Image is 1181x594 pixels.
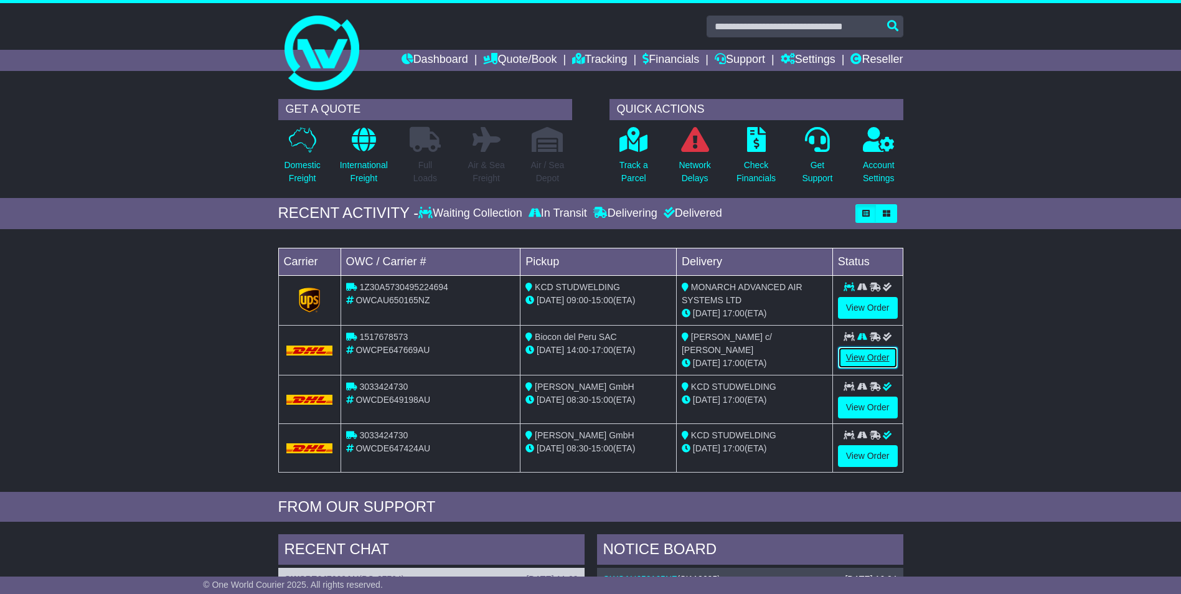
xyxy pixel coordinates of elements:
a: Financials [642,50,699,71]
span: KCD STUDWELDING [691,430,776,440]
span: 09:00 [567,295,588,305]
a: Dashboard [402,50,468,71]
div: ( ) [285,574,578,585]
td: Status [832,248,903,275]
p: Air & Sea Freight [468,159,505,185]
a: OWCPE647669AU [285,574,359,584]
p: Check Financials [736,159,776,185]
span: © One World Courier 2025. All rights reserved. [203,580,383,590]
span: 3033424730 [359,430,408,440]
span: 17:00 [591,345,613,355]
span: KCD STUDWELDING [691,382,776,392]
img: DHL.png [286,395,333,405]
span: 14:00 [567,345,588,355]
div: In Transit [525,207,590,220]
a: CheckFinancials [736,126,776,192]
a: Quote/Book [483,50,557,71]
a: View Order [838,445,898,467]
span: Biocon del Peru SAC [535,332,617,342]
p: International Freight [340,159,388,185]
a: AccountSettings [862,126,895,192]
img: DHL.png [286,443,333,453]
span: [PERSON_NAME] GmbH [535,382,634,392]
span: [DATE] [537,395,564,405]
div: (ETA) [682,394,827,407]
a: Reseller [850,50,903,71]
span: [DATE] [693,308,720,318]
span: MONARCH ADVANCED AIR SYSTEMS LTD [682,282,802,305]
span: 17:00 [723,395,745,405]
div: - (ETA) [525,344,671,357]
td: OWC / Carrier # [341,248,520,275]
p: Air / Sea Depot [531,159,565,185]
span: 15:00 [591,443,613,453]
div: (ETA) [682,442,827,455]
span: [PERSON_NAME] c/ [PERSON_NAME] [682,332,772,355]
a: GetSupport [801,126,833,192]
p: Domestic Freight [284,159,320,185]
div: [DATE] 11:09 [526,574,578,585]
span: 08:30 [567,395,588,405]
p: Track a Parcel [619,159,648,185]
img: DHL.png [286,346,333,356]
p: Network Delays [679,159,710,185]
span: SI112635 [680,574,717,584]
span: 17:00 [723,358,745,368]
span: 15:00 [591,395,613,405]
a: View Order [838,397,898,418]
div: FROM OUR SUPPORT [278,498,903,516]
span: 1Z30A5730495224694 [359,282,448,292]
div: [DATE] 16:04 [845,574,896,585]
a: DomesticFreight [283,126,321,192]
p: Account Settings [863,159,895,185]
span: OWCPE647669AU [355,345,430,355]
div: (ETA) [682,357,827,370]
div: Waiting Collection [418,207,525,220]
p: Full Loads [410,159,441,185]
span: [DATE] [537,295,564,305]
span: 15:00 [591,295,613,305]
span: 3033424730 [359,382,408,392]
div: - (ETA) [525,394,671,407]
div: - (ETA) [525,294,671,307]
div: ( ) [603,574,897,585]
span: KCD STUDWELDING [535,282,620,292]
span: 17:00 [723,308,745,318]
td: Pickup [520,248,677,275]
span: [DATE] [537,443,564,453]
p: Get Support [802,159,832,185]
a: Track aParcel [619,126,649,192]
div: QUICK ACTIONS [609,99,903,120]
a: InternationalFreight [339,126,388,192]
a: OWCAU650165NZ [603,574,677,584]
span: [DATE] [537,345,564,355]
div: Delivering [590,207,661,220]
span: [DATE] [693,358,720,368]
td: Carrier [278,248,341,275]
span: OWCDE649198AU [355,395,430,405]
span: OWCDE647424AU [355,443,430,453]
div: - (ETA) [525,442,671,455]
div: GET A QUOTE [278,99,572,120]
div: NOTICE BOARD [597,534,903,568]
a: Support [715,50,765,71]
span: [PERSON_NAME] GmbH [535,430,634,440]
span: 1517678573 [359,332,408,342]
a: View Order [838,347,898,369]
a: Tracking [572,50,627,71]
div: RECENT ACTIVITY - [278,204,419,222]
span: [DATE] [693,443,720,453]
a: Settings [781,50,835,71]
div: RECENT CHAT [278,534,585,568]
span: 08:30 [567,443,588,453]
td: Delivery [676,248,832,275]
span: OWCAU650165NZ [355,295,430,305]
a: View Order [838,297,898,319]
div: (ETA) [682,307,827,320]
span: PO-07704 [362,574,402,584]
a: NetworkDelays [678,126,711,192]
span: 17:00 [723,443,745,453]
img: GetCarrierServiceLogo [299,288,320,313]
span: [DATE] [693,395,720,405]
div: Delivered [661,207,722,220]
